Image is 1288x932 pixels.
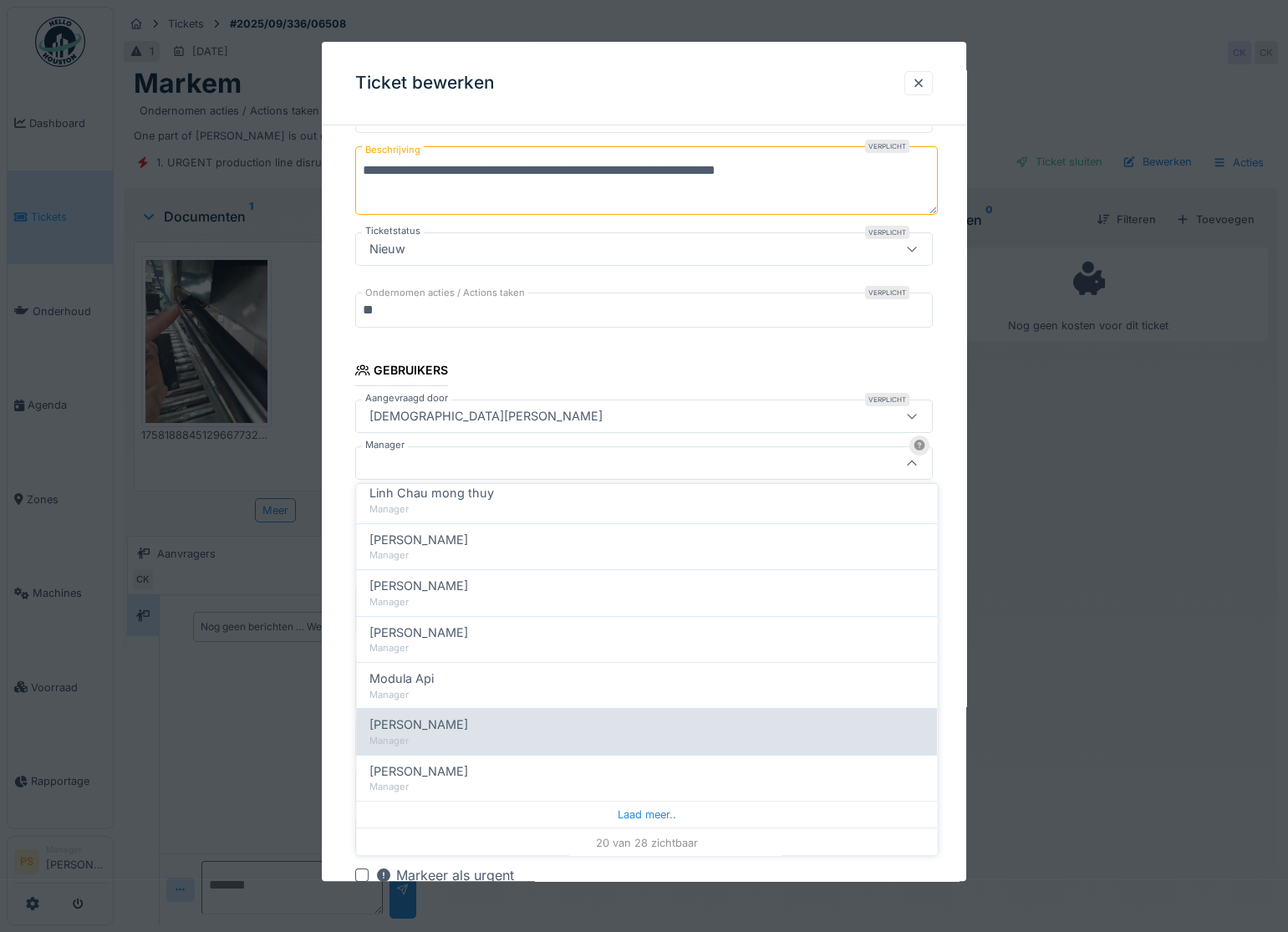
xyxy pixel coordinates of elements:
div: Verplicht [865,393,909,406]
div: Verplicht [865,226,909,239]
label: Beschrijving [362,140,424,160]
div: Nieuw [363,240,412,258]
div: [DEMOGRAPHIC_DATA][PERSON_NAME] [363,407,609,425]
div: Manager [369,734,924,748]
h3: Ticket bewerken [355,73,495,94]
label: Ticketstatus [362,224,424,238]
div: 20 van 28 zichtbaar [356,828,937,858]
span: Linh Chau mong thuy [369,484,494,502]
label: Aangevraagd door [362,391,451,405]
span: [PERSON_NAME] [369,716,468,734]
div: Manager [369,548,924,563]
label: Manager [362,438,408,452]
div: Laad meer.. [356,801,937,828]
div: Manager [369,688,924,702]
span: Modula Api [369,670,434,688]
span: [PERSON_NAME] [369,531,468,549]
div: Manager [369,595,924,609]
div: Manager [369,781,924,795]
div: Gebruikers [355,358,448,386]
div: Manager [369,502,924,517]
div: Verplicht [865,286,909,299]
label: Ondernomen acties / Actions taken [362,286,528,300]
div: Verplicht [865,140,909,153]
span: [PERSON_NAME] [369,624,468,642]
div: Markeer als urgent [375,865,514,885]
span: [PERSON_NAME] [369,577,468,595]
span: [PERSON_NAME] [369,762,468,781]
div: Manager [369,641,924,655]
